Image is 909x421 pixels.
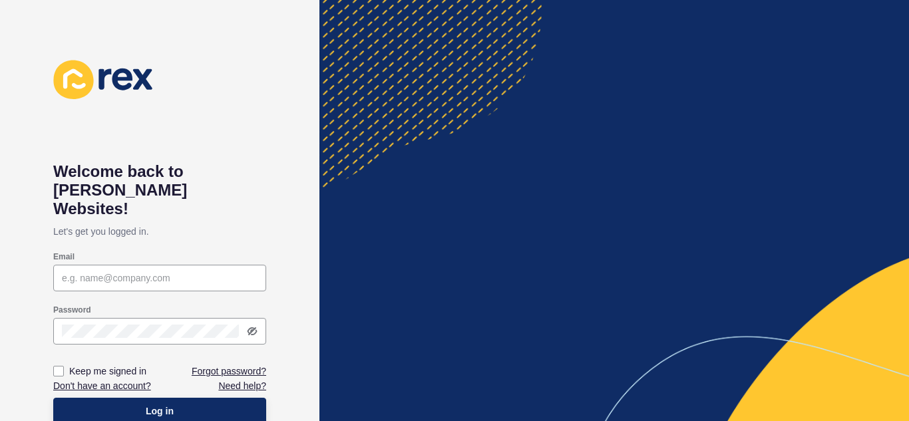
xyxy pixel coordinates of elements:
label: Password [53,305,91,315]
span: Log in [146,404,174,418]
a: Don't have an account? [53,379,151,392]
a: Forgot password? [192,364,266,378]
a: Need help? [218,379,266,392]
input: e.g. name@company.com [62,271,258,285]
p: Let's get you logged in. [53,218,266,245]
label: Email [53,251,75,262]
label: Keep me signed in [69,364,146,378]
h1: Welcome back to [PERSON_NAME] Websites! [53,162,266,218]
